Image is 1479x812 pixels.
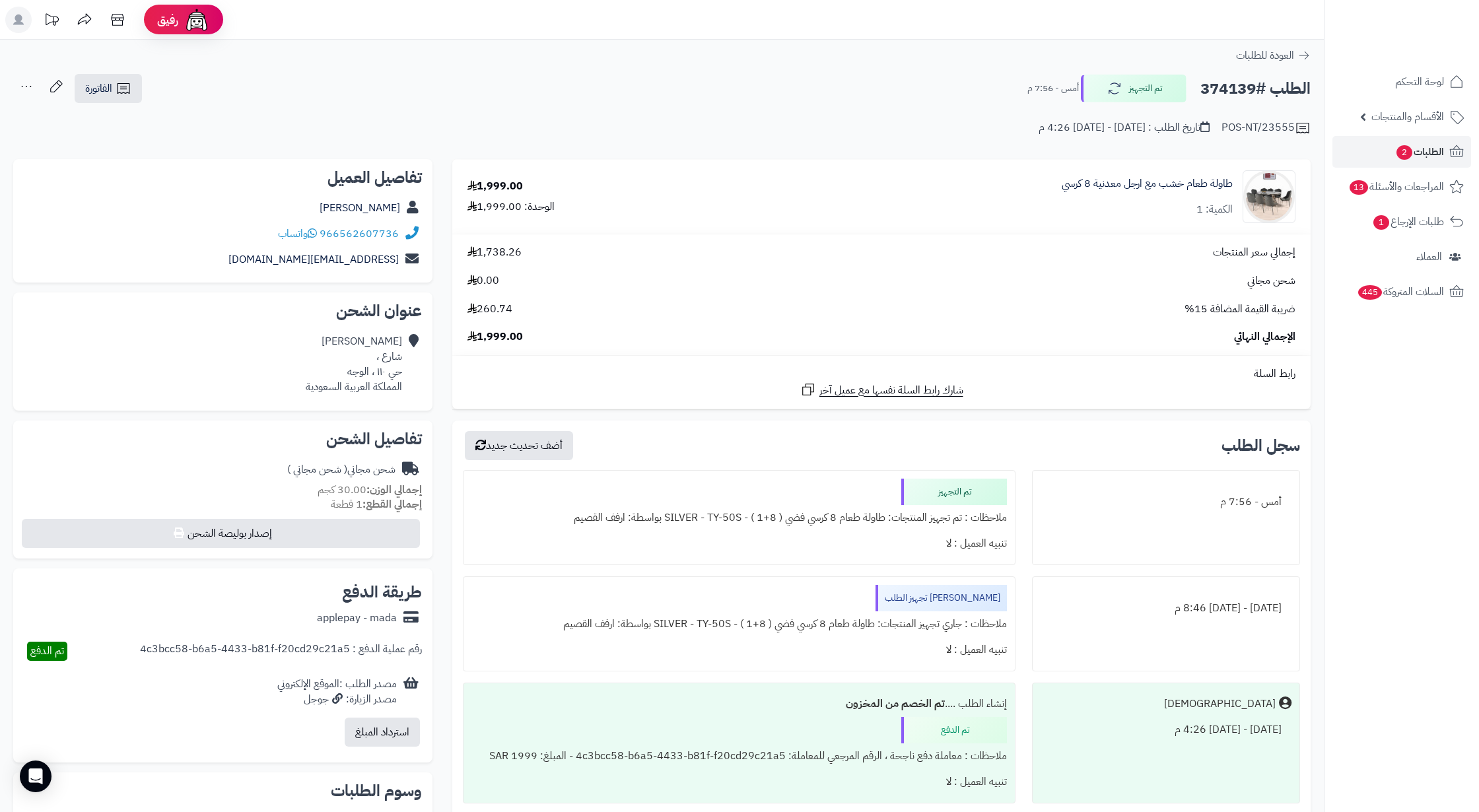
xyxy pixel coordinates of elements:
[75,74,142,103] a: الفاتورة
[24,783,422,799] h2: وسوم الطلبات
[20,761,52,792] div: Open Intercom Messenger
[1371,108,1444,126] span: الأقسام والمنتجات
[467,245,522,260] span: 1,738.26
[1236,48,1294,63] span: العودة للطلبات
[1196,202,1233,217] div: الكمية: 1
[228,252,399,267] a: [EMAIL_ADDRESS][DOMAIN_NAME]
[1357,283,1444,301] span: السلات المتروكة
[366,482,422,498] strong: إجمالي الوزن:
[306,334,402,394] div: [PERSON_NAME] شارع ، حي ١١٠ ، الوجه المملكة العربية السعودية
[1332,136,1471,168] a: الطلبات2
[277,692,397,707] div: مصدر الزيارة: جوجل
[467,302,512,317] span: 260.74
[1185,302,1295,317] span: ضريبة القيمة المضافة 15%
[278,226,317,242] a: واتساب
[1332,66,1471,98] a: لوحة التحكم
[184,7,210,33] img: ai-face.png
[471,637,1007,663] div: تنبيه العميل : لا
[467,179,523,194] div: 1,999.00
[1221,120,1311,136] div: POS-NT/23555
[471,505,1007,531] div: ملاحظات : تم تجهيز المنتجات: طاولة طعام 8 كرسي فضي ( 8+1 ) - SILVER - TY-50S بواسطة: ارفف القصيم
[24,170,422,186] h2: تفاصيل العميل
[465,431,573,460] button: أضف تحديث جديد
[1332,241,1471,273] a: العملاء
[1221,438,1300,454] h3: سجل الطلب
[1373,215,1390,230] span: 1
[1041,489,1291,515] div: أمس - 7:56 م
[1416,248,1442,266] span: العملاء
[458,366,1305,382] div: رابط السلة
[1357,285,1383,300] span: 445
[471,611,1007,637] div: ملاحظات : جاري تجهيز المنتجات: طاولة طعام 8 كرسي فضي ( 8+1 ) - SILVER - TY-50S بواسطة: ارفف القصيم
[362,496,422,512] strong: إجمالي القطع:
[320,200,400,216] a: [PERSON_NAME]
[331,496,422,512] small: 1 قطعة
[901,717,1007,743] div: تم الدفع
[471,691,1007,717] div: إنشاء الطلب ....
[467,273,499,288] span: 0.00
[85,81,112,96] span: الفاتورة
[1234,329,1295,345] span: الإجمالي النهائي
[1062,176,1233,191] a: طاولة طعام خشب مع ارجل معدنية 8 كرسي
[1348,178,1444,196] span: المراجعات والأسئلة
[471,769,1007,795] div: تنبيه العميل : لا
[1372,213,1444,231] span: طلبات الإرجاع
[277,677,397,707] div: مصدر الطلب :الموقع الإلكتروني
[1041,717,1291,743] div: [DATE] - [DATE] 4:26 م
[1332,171,1471,203] a: المراجعات والأسئلة13
[1200,75,1311,102] h2: الطلب #374139
[1395,73,1444,91] span: لوحة التحكم
[1027,82,1079,95] small: أمس - 7:56 م
[140,642,422,661] div: رقم عملية الدفع : 4c3bcc58-b6a5-4433-b81f-f20cd29c21a5
[1081,75,1187,102] button: تم التجهيز
[342,584,422,600] h2: طريقة الدفع
[345,718,420,747] button: استرداد المبلغ
[876,585,1007,611] div: [PERSON_NAME] تجهيز الطلب
[1332,276,1471,308] a: السلات المتروكة445
[467,199,555,215] div: الوحدة: 1,999.00
[1213,245,1295,260] span: إجمالي سعر المنتجات
[35,7,68,36] a: تحديثات المنصة
[157,12,178,28] span: رفيق
[317,611,397,626] div: applepay - mada
[901,479,1007,505] div: تم التجهيز
[30,643,64,659] span: تم الدفع
[467,329,523,345] span: 1,999.00
[287,461,347,477] span: ( شحن مجاني )
[1332,206,1471,238] a: طلبات الإرجاع1
[800,382,963,398] a: شارك رابط السلة نفسها مع عميل آخر
[22,519,420,548] button: إصدار بوليصة الشحن
[1164,696,1276,712] div: [DEMOGRAPHIC_DATA]
[819,383,963,398] span: شارك رابط السلة نفسها مع عميل آخر
[1247,273,1295,288] span: شحن مجاني
[320,226,399,242] a: 966562607736
[24,303,422,319] h2: عنوان الشحن
[1349,180,1369,195] span: 13
[287,462,396,477] div: شحن مجاني
[1039,120,1210,135] div: تاريخ الطلب : [DATE] - [DATE] 4:26 م
[471,743,1007,769] div: ملاحظات : معاملة دفع ناجحة ، الرقم المرجعي للمعاملة: 4c3bcc58-b6a5-4433-b81f-f20cd29c21a5 - المبل...
[1395,143,1444,161] span: الطلبات
[24,431,422,447] h2: تفاصيل الشحن
[318,482,422,498] small: 30.00 كجم
[1389,11,1466,39] img: logo-2.png
[1396,145,1413,160] span: 2
[1236,48,1311,63] a: العودة للطلبات
[1243,170,1295,223] img: 1748444189-1-90x90.jpg
[471,531,1007,557] div: تنبيه العميل : لا
[1041,595,1291,621] div: [DATE] - [DATE] 8:46 م
[846,696,945,712] b: تم الخصم من المخزون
